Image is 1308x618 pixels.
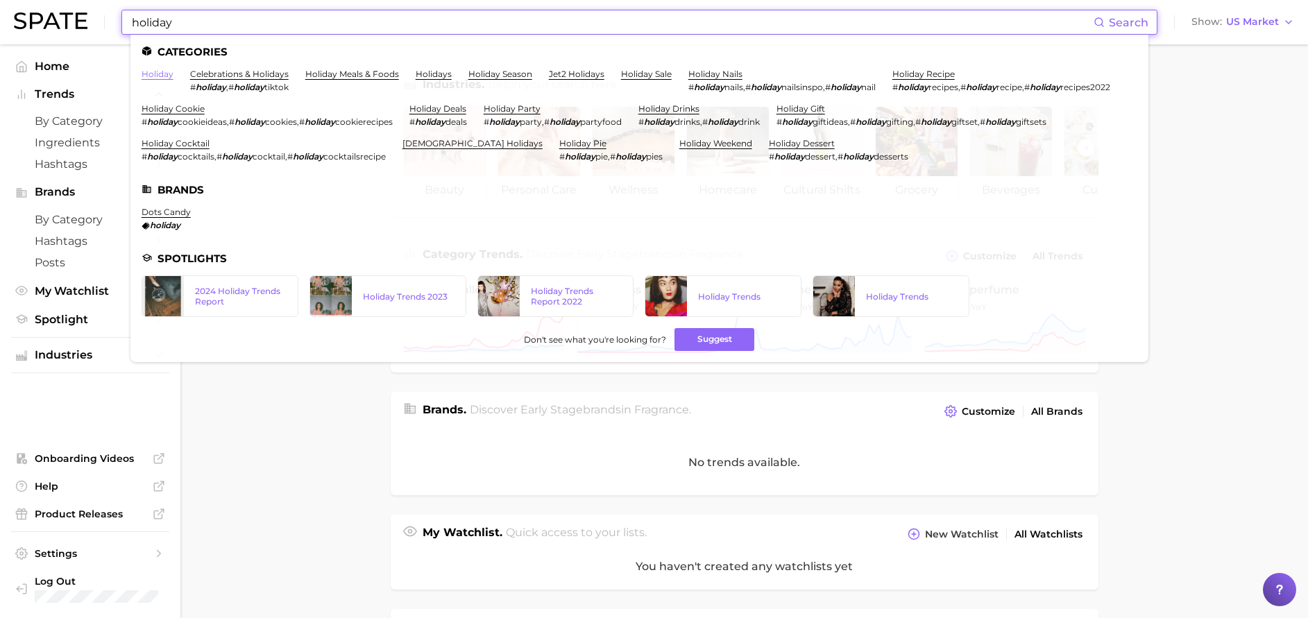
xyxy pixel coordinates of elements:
[391,544,1098,590] div: You haven't created any watchlists yet
[866,291,958,302] div: Holiday Trends
[1109,16,1148,29] span: Search
[409,117,415,127] span: #
[190,69,289,79] a: celebrations & holidays
[825,82,831,92] span: #
[892,82,1110,92] div: , ,
[776,117,782,127] span: #
[1191,18,1222,26] span: Show
[813,275,969,317] a: Holiday Trends
[688,82,694,92] span: #
[11,209,169,230] a: by Category
[781,82,823,92] span: nailsinspo
[702,117,708,127] span: #
[11,252,169,273] a: Posts
[1011,525,1086,544] a: All Watchlists
[776,103,825,114] a: holiday gift
[843,151,874,162] em: holiday
[484,117,489,127] span: #
[253,151,285,162] span: cocktail
[293,151,323,162] em: holiday
[856,117,886,127] em: holiday
[130,10,1094,34] input: Search here for a brand, industry, or ingredient
[615,151,646,162] em: holiday
[861,82,876,92] span: nail
[782,117,813,127] em: holiday
[35,480,146,492] span: Help
[35,136,146,149] span: Ingredients
[698,291,790,302] div: Holiday Trends
[892,82,898,92] span: #
[559,138,606,148] a: holiday pie
[980,117,985,127] span: #
[645,275,801,317] a: Holiday Trends
[11,309,169,330] a: Spotlight
[11,84,169,105] button: Trends
[544,117,550,127] span: #
[769,151,774,162] span: #
[11,55,169,77] a: Home
[960,82,966,92] span: #
[142,275,298,317] a: 2024 Holiday Trends Report
[966,82,996,92] em: holiday
[898,82,928,92] em: holiday
[402,138,543,148] a: [DEMOGRAPHIC_DATA] holidays
[196,82,226,92] em: holiday
[35,114,146,128] span: by Category
[1226,18,1279,26] span: US Market
[520,117,542,127] span: party
[416,69,452,79] a: holidays
[769,138,835,148] a: holiday dessert
[694,82,724,92] em: holiday
[831,82,861,92] em: holiday
[1188,13,1298,31] button: ShowUS Market
[708,117,738,127] em: holiday
[142,207,191,217] a: dots candy
[142,117,147,127] span: #
[195,286,287,307] div: 2024 Holiday Trends Report
[11,448,169,469] a: Onboarding Videos
[335,117,393,127] span: cookierecipes
[35,508,146,520] span: Product Releases
[11,543,169,564] a: Settings
[216,151,222,162] span: #
[813,117,848,127] span: giftideas
[559,151,663,162] div: ,
[679,138,752,148] a: holiday weekend
[35,186,146,198] span: Brands
[423,403,466,416] span: Brands .
[892,69,955,79] a: holiday recipe
[1016,117,1046,127] span: giftsets
[147,117,178,127] em: holiday
[874,151,908,162] span: desserts
[35,349,146,361] span: Industries
[468,69,532,79] a: holiday season
[646,151,663,162] span: pies
[11,153,169,175] a: Hashtags
[921,117,951,127] em: holiday
[550,117,580,127] em: holiday
[644,117,674,127] em: holiday
[985,117,1016,127] em: holiday
[35,284,146,298] span: My Watchlist
[11,476,169,497] a: Help
[925,529,999,540] span: New Watchlist
[1031,406,1082,418] span: All Brands
[142,184,1137,196] li: Brands
[363,291,455,302] div: Holiday Trends 2023
[35,234,146,248] span: Hashtags
[142,46,1137,58] li: Categories
[11,280,169,302] a: My Watchlist
[264,82,289,92] span: tiktok
[745,82,751,92] span: #
[996,82,1022,92] span: recipe
[35,88,146,101] span: Trends
[287,151,293,162] span: #
[565,151,595,162] em: holiday
[688,82,876,92] div: , ,
[190,82,289,92] div: ,
[477,275,634,317] a: Holiday Trends Report 2022
[142,151,386,162] div: , ,
[11,345,169,366] button: Industries
[838,151,843,162] span: #
[35,575,214,587] span: Log Out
